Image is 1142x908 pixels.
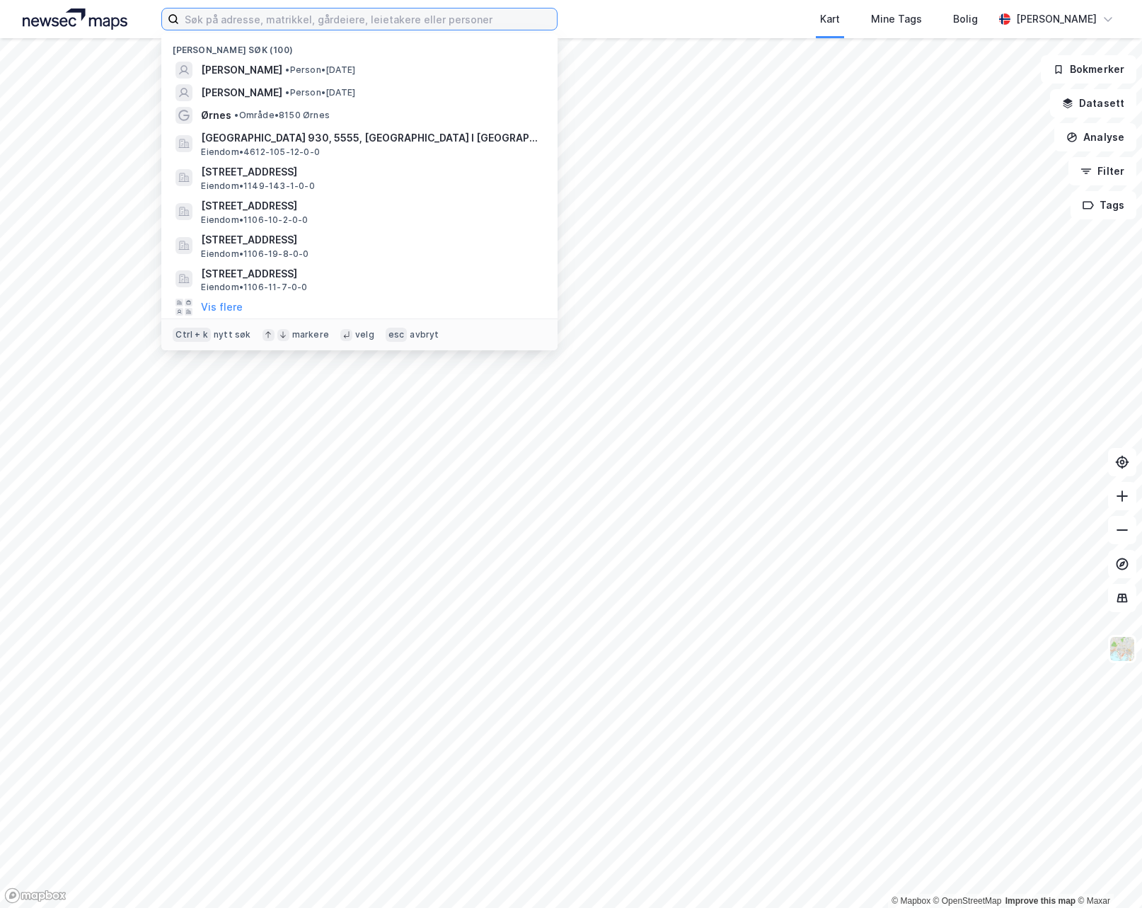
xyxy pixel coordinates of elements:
[173,328,211,342] div: Ctrl + k
[201,62,282,79] span: [PERSON_NAME]
[285,87,355,98] span: Person • [DATE]
[23,8,127,30] img: logo.a4113a55bc3d86da70a041830d287a7e.svg
[201,163,541,180] span: [STREET_ADDRESS]
[201,146,320,158] span: Eiendom • 4612-105-12-0-0
[820,11,840,28] div: Kart
[201,265,541,282] span: [STREET_ADDRESS]
[201,180,314,192] span: Eiendom • 1149-143-1-0-0
[871,11,922,28] div: Mine Tags
[292,329,329,340] div: markere
[285,64,289,75] span: •
[285,64,355,76] span: Person • [DATE]
[179,8,557,30] input: Søk på adresse, matrikkel, gårdeiere, leietakere eller personer
[201,231,541,248] span: [STREET_ADDRESS]
[1071,840,1142,908] div: Kontrollprogram for chat
[1071,840,1142,908] iframe: Chat Widget
[214,329,251,340] div: nytt søk
[386,328,408,342] div: esc
[1016,11,1097,28] div: [PERSON_NAME]
[201,282,307,293] span: Eiendom • 1106-11-7-0-0
[285,87,289,98] span: •
[355,329,374,340] div: velg
[201,214,308,226] span: Eiendom • 1106-10-2-0-0
[410,329,439,340] div: avbryt
[161,33,558,59] div: [PERSON_NAME] søk (100)
[234,110,238,120] span: •
[201,197,541,214] span: [STREET_ADDRESS]
[953,11,978,28] div: Bolig
[201,107,231,124] span: Ørnes
[201,299,243,316] button: Vis flere
[201,130,541,146] span: [GEOGRAPHIC_DATA] 930, 5555, [GEOGRAPHIC_DATA] I [GEOGRAPHIC_DATA], [GEOGRAPHIC_DATA]
[234,110,330,121] span: Område • 8150 Ørnes
[201,84,282,101] span: [PERSON_NAME]
[201,248,308,260] span: Eiendom • 1106-19-8-0-0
